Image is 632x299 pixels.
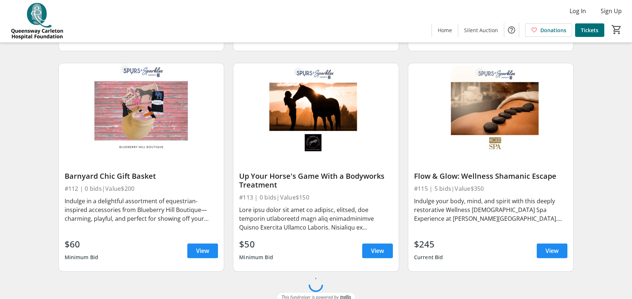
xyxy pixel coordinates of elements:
img: Flow & Glow: Wellness Shamanic Escape [408,63,574,156]
div: $60 [65,238,99,251]
div: $50 [239,238,273,251]
div: Minimum Bid [65,251,99,264]
button: Log In [564,5,592,17]
div: Up Your Horse's Game With a Bodyworks Treatment [239,172,393,189]
span: Tickets [581,26,598,34]
div: $245 [414,238,443,251]
a: View [537,243,567,258]
span: Home [438,26,452,34]
div: Current Bid [414,251,443,264]
div: Minimum Bid [239,251,273,264]
div: Barnyard Chic Gift Basket [65,172,218,181]
a: View [187,243,218,258]
a: Tickets [575,23,604,37]
a: Donations [525,23,572,37]
img: Barnyard Chic Gift Basket [59,63,224,156]
span: Sign Up [601,7,622,15]
div: #115 | 5 bids | Value $350 [414,183,568,194]
div: Indulge your body, mind, and spirit with this deeply restorative Wellness [DEMOGRAPHIC_DATA] Spa ... [414,197,568,223]
span: View [545,246,559,255]
div: Flow & Glow: Wellness Shamanic Escape [414,172,568,181]
span: Log In [570,7,586,15]
div: #113 | 0 bids | Value $150 [239,192,393,203]
button: Cart [610,23,623,36]
button: Help [504,23,519,37]
a: Home [432,23,458,37]
span: View [371,246,384,255]
a: View [362,243,393,258]
div: #112 | 0 bids | Value $200 [65,183,218,194]
div: Lore ipsu dolor sit amet co adipisc, elitsed, doe temporin utlaboreetd magn aliq enimadminimve Qu... [239,205,393,232]
span: Donations [540,26,566,34]
img: QCH Foundation's Logo [4,3,69,39]
a: Silent Auction [458,23,504,37]
button: Sign Up [595,5,628,17]
span: Silent Auction [464,26,498,34]
img: Up Your Horse's Game With a Bodyworks Treatment [233,63,399,156]
div: Indulge in a delightful assortment of equestrian-inspired accessories from Blueberry Hill Boutiqu... [65,197,218,223]
span: View [196,246,209,255]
